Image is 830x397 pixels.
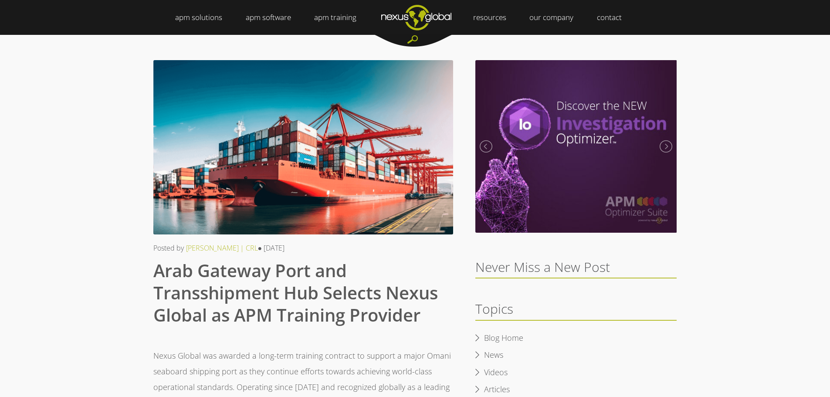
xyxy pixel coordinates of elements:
[475,366,516,379] a: Videos
[475,383,518,396] a: Articles
[257,243,285,253] span: ● [DATE]
[186,243,258,253] a: [PERSON_NAME] | CRL
[475,332,532,345] a: Blog Home
[475,60,677,233] img: Meet the New Investigation Optimizer | September 2020
[475,349,512,362] a: News
[153,258,438,327] span: Arab Gateway Port and Transshipment Hub Selects Nexus Global as APM Training Provider
[475,300,513,318] span: Topics
[475,258,610,276] span: Never Miss a New Post
[153,243,184,253] span: Posted by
